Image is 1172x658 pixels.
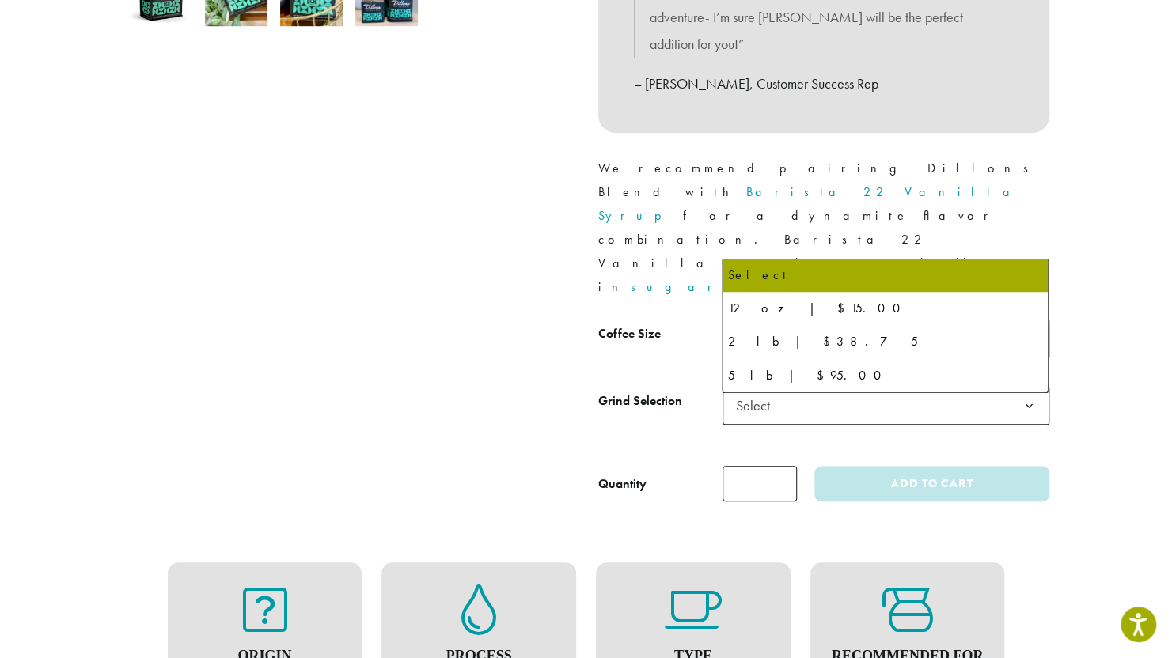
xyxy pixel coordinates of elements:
[598,390,723,413] label: Grind Selection
[598,475,647,493] div: Quantity
[727,330,1043,354] div: 2 lb | $38.75
[730,390,786,421] span: Select
[723,259,1048,292] li: Select
[598,183,1022,224] a: Barista 22 Vanilla Syrup
[727,297,1043,320] div: 12 oz | $15.00
[723,386,1049,425] span: Select
[814,466,1049,501] button: Add to cart
[631,278,811,295] a: sugar-free
[727,364,1043,388] div: 5 lb | $95.00
[723,466,797,501] input: Product quantity
[634,70,1014,97] p: – [PERSON_NAME], Customer Success Rep
[598,323,723,346] label: Coffee Size
[598,157,1049,299] p: We recommend pairing Dillons Blend with for a dynamite flavor combination. Barista 22 Vanilla is ...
